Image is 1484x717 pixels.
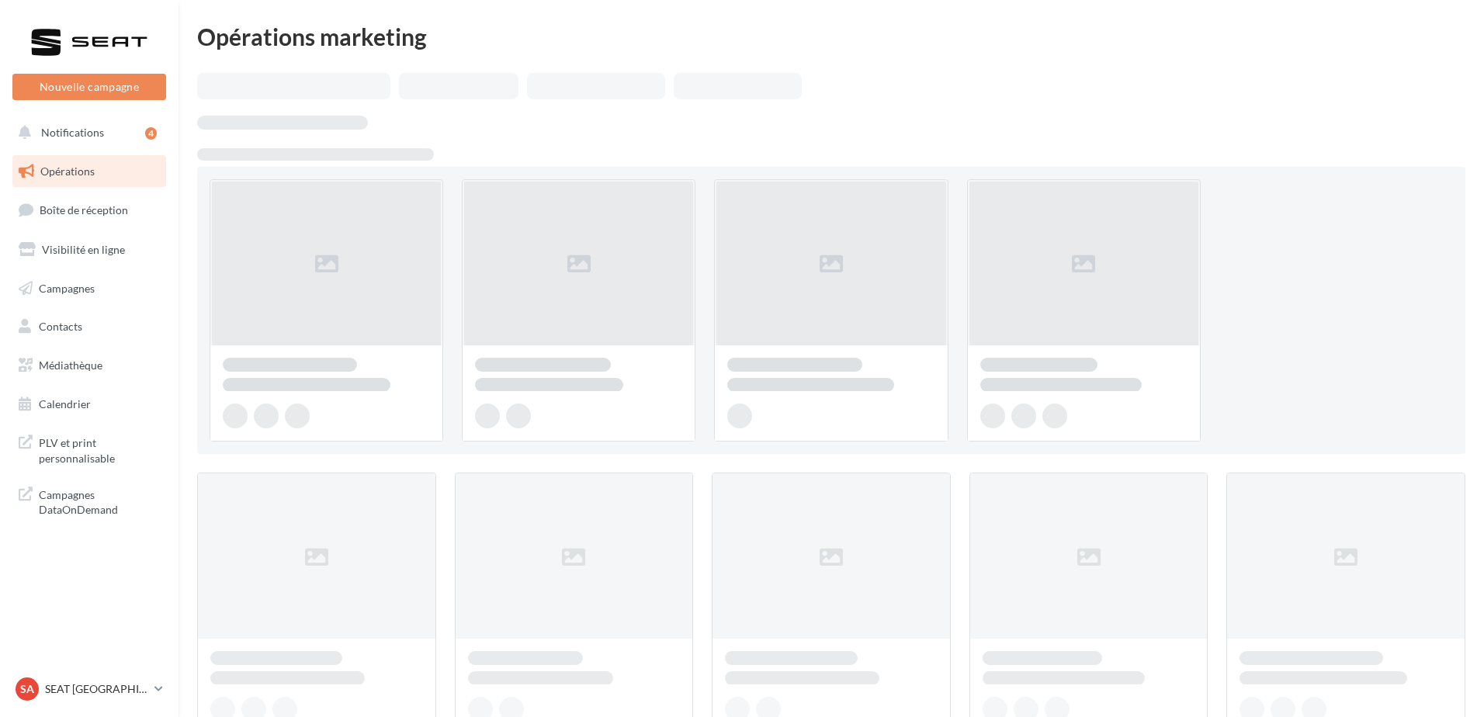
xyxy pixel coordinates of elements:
[9,388,169,421] a: Calendrier
[9,116,163,149] button: Notifications 4
[41,126,104,139] span: Notifications
[45,681,148,697] p: SEAT [GEOGRAPHIC_DATA]
[40,203,128,216] span: Boîte de réception
[9,478,169,524] a: Campagnes DataOnDemand
[9,310,169,343] a: Contacts
[197,25,1465,48] div: Opérations marketing
[20,681,34,697] span: SA
[39,397,91,410] span: Calendrier
[9,234,169,266] a: Visibilité en ligne
[39,320,82,333] span: Contacts
[12,74,166,100] button: Nouvelle campagne
[9,349,169,382] a: Médiathèque
[9,426,169,472] a: PLV et print personnalisable
[9,193,169,227] a: Boîte de réception
[40,165,95,178] span: Opérations
[145,127,157,140] div: 4
[39,484,160,518] span: Campagnes DataOnDemand
[12,674,166,704] a: SA SEAT [GEOGRAPHIC_DATA]
[39,358,102,372] span: Médiathèque
[42,243,125,256] span: Visibilité en ligne
[39,432,160,466] span: PLV et print personnalisable
[39,281,95,294] span: Campagnes
[9,155,169,188] a: Opérations
[9,272,169,305] a: Campagnes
